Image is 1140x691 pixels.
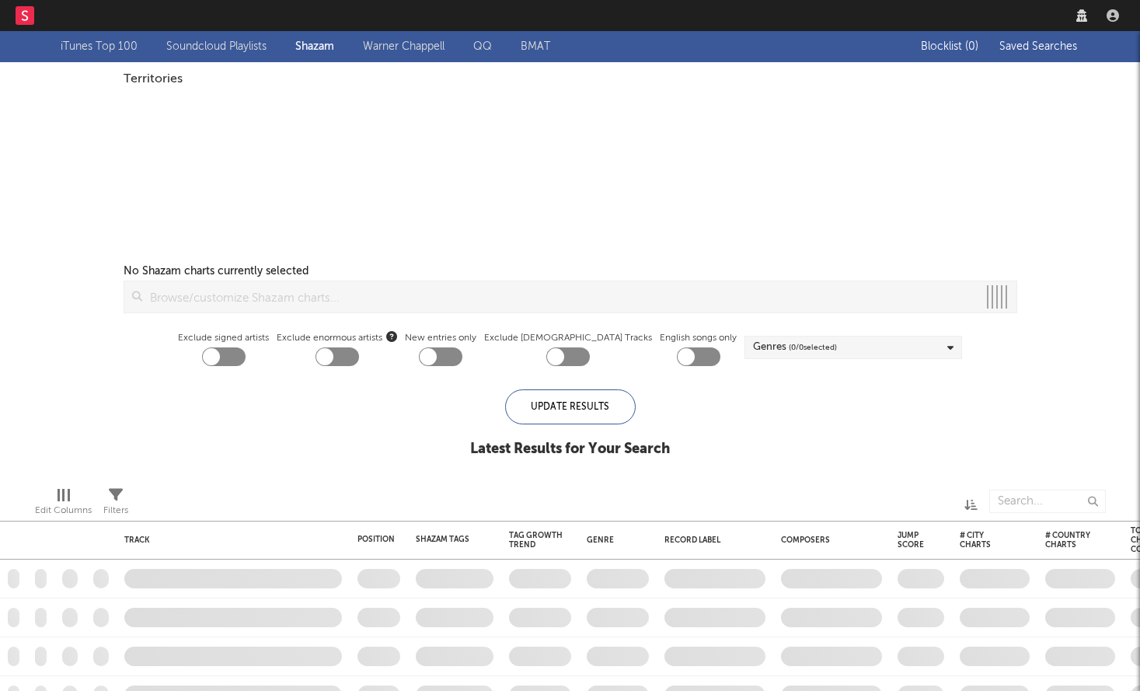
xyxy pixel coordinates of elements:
div: Territories [124,70,1017,89]
span: ( 0 / 0 selected) [789,338,837,357]
div: Position [357,535,395,544]
button: Exclude enormous artists [386,329,397,344]
span: Saved Searches [999,41,1080,52]
input: Browse/customize Shazam charts... [142,281,978,312]
span: Blocklist [921,41,978,52]
div: Tag Growth Trend [509,531,563,550]
label: English songs only [660,329,737,347]
div: Composers [781,536,874,545]
div: # City Charts [960,531,1006,550]
div: Edit Columns [35,501,92,520]
span: Exclude enormous artists [277,329,397,347]
a: BMAT [521,37,550,56]
div: Record Label [664,536,758,545]
div: Filters [103,482,128,527]
div: Latest Results for Your Search [470,440,670,459]
div: Filters [103,501,128,520]
div: Track [124,536,334,545]
input: Search... [989,490,1106,513]
label: New entries only [405,329,476,347]
div: Genres [753,338,837,357]
label: Exclude signed artists [178,329,269,347]
div: Shazam Tags [416,535,470,544]
a: QQ [473,37,492,56]
span: ( 0 ) [965,41,978,52]
div: No Shazam charts currently selected [124,262,309,281]
a: Soundcloud Playlists [166,37,267,56]
a: Warner Chappell [363,37,444,56]
div: Genre [587,536,641,545]
div: Edit Columns [35,482,92,527]
div: Update Results [505,389,636,424]
div: # Country Charts [1045,531,1092,550]
button: Saved Searches [995,40,1080,53]
a: iTunes Top 100 [61,37,138,56]
div: Jump Score [898,531,924,550]
label: Exclude [DEMOGRAPHIC_DATA] Tracks [484,329,652,347]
